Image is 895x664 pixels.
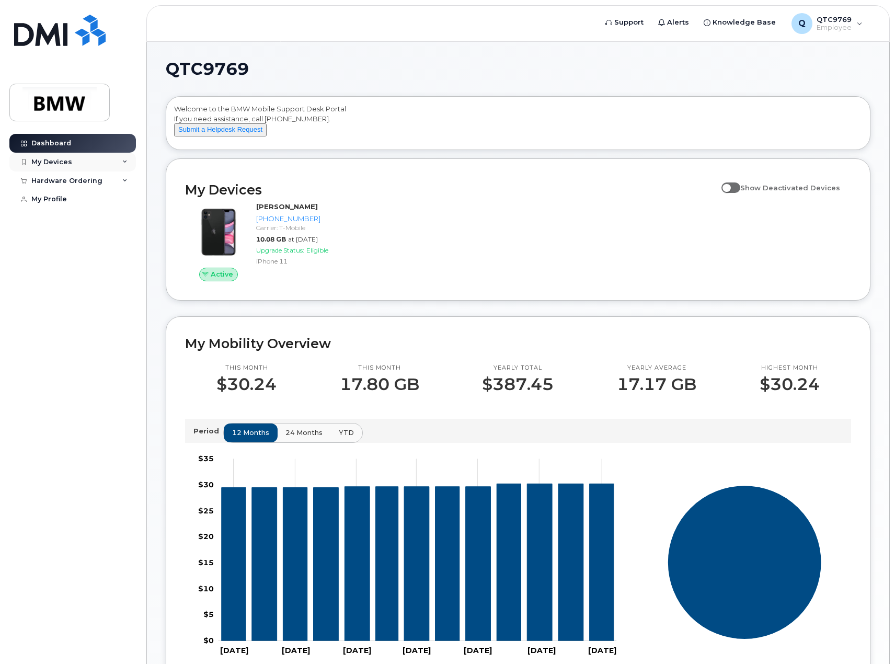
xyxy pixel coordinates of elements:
[198,532,214,541] tspan: $20
[185,182,716,198] h2: My Devices
[256,202,318,211] strong: [PERSON_NAME]
[527,646,556,655] tspan: [DATE]
[216,364,277,372] p: This month
[482,375,554,394] p: $387.45
[211,269,233,279] span: Active
[166,61,249,77] span: QTC9769
[198,558,214,567] tspan: $15
[174,123,267,136] button: Submit a Helpdesk Request
[482,364,554,372] p: Yearly total
[343,646,371,655] tspan: [DATE]
[203,610,214,619] tspan: $5
[185,336,851,351] h2: My Mobility Overview
[340,375,419,394] p: 17.80 GB
[256,235,286,243] span: 10.08 GB
[193,426,223,436] p: Period
[198,583,214,593] tspan: $10
[174,125,267,133] a: Submit a Helpdesk Request
[256,214,338,224] div: [PHONE_NUMBER]
[668,485,822,639] g: Series
[740,184,840,192] span: Show Deactivated Devices
[198,479,214,489] tspan: $30
[288,235,318,243] span: at [DATE]
[340,364,419,372] p: This month
[185,202,342,281] a: Active[PERSON_NAME][PHONE_NUMBER]Carrier: T-Mobile10.08 GBat [DATE]Upgrade Status:EligibleiPhone 11
[760,364,820,372] p: Highest month
[203,636,214,645] tspan: $0
[193,207,244,257] img: iPhone_11.jpg
[256,223,338,232] div: Carrier: T-Mobile
[174,104,862,146] div: Welcome to the BMW Mobile Support Desk Portal If you need assistance, call [PHONE_NUMBER].
[721,178,730,186] input: Show Deactivated Devices
[256,257,338,266] div: iPhone 11
[617,375,696,394] p: 17.17 GB
[617,364,696,372] p: Yearly average
[850,619,887,656] iframe: Messenger Launcher
[256,246,304,254] span: Upgrade Status:
[222,484,614,641] g: 864-776-8999
[198,506,214,515] tspan: $25
[403,646,431,655] tspan: [DATE]
[589,646,617,655] tspan: [DATE]
[464,646,492,655] tspan: [DATE]
[285,428,323,438] span: 24 months
[306,246,328,254] span: Eligible
[216,375,277,394] p: $30.24
[282,646,310,655] tspan: [DATE]
[198,454,214,463] tspan: $35
[339,428,354,438] span: YTD
[220,646,248,655] tspan: [DATE]
[760,375,820,394] p: $30.24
